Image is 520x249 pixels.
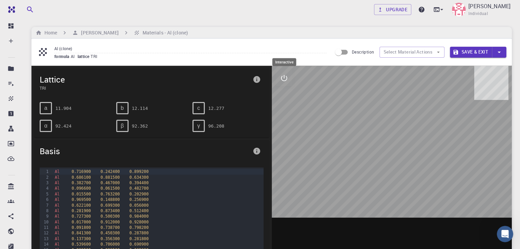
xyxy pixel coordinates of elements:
span: 0.686100 [71,175,91,180]
span: 0.137300 [71,236,91,241]
span: 0.912000 [101,220,120,224]
div: 12 [40,230,50,236]
h6: [PERSON_NAME] [78,29,118,36]
span: β [121,123,124,129]
a: Upgrade [374,4,411,15]
span: 0.622100 [71,203,91,208]
span: b [121,105,124,111]
span: 0.356300 [101,236,120,241]
div: 11 [40,225,50,230]
div: 5 [40,191,50,197]
span: 0.281900 [71,208,91,213]
span: Al [71,54,78,59]
div: 13 [40,236,50,241]
div: 1 [40,169,50,174]
pre: 12.114 [132,102,148,114]
span: 0.500300 [101,214,120,219]
span: 0.738700 [101,225,120,230]
span: 0.061500 [101,186,120,191]
span: 0.699300 [101,203,120,208]
img: logo [5,6,15,13]
span: Al [55,169,59,174]
span: 0.382700 [71,180,91,185]
span: 0.928000 [129,220,148,224]
span: 0.690900 [129,242,148,247]
div: 7 [40,203,50,208]
div: 2 [40,175,50,180]
span: formula [54,54,71,59]
span: 0.256900 [129,197,148,202]
span: 0.727300 [71,214,91,219]
span: TRI [40,85,250,91]
span: 0.512400 [129,208,148,213]
span: Al [55,231,59,235]
div: 4 [40,186,50,191]
h6: Home [42,29,57,36]
span: Al [55,197,59,202]
span: 0.394400 [129,180,148,185]
span: 0.539600 [71,242,91,247]
span: 0.482700 [129,186,148,191]
span: 0.017000 [71,220,91,224]
button: info [250,73,264,86]
span: lattice [78,54,91,59]
span: Lattice [40,74,250,85]
span: Al [55,225,59,230]
div: 3 [40,180,50,186]
pre: 96.208 [208,120,224,132]
span: 0.841300 [71,231,91,235]
span: Individual [468,10,488,17]
span: 0.287800 [129,231,148,235]
span: 0.467000 [101,180,120,185]
span: 0.969500 [71,197,91,202]
span: Support [14,5,38,11]
span: a [44,105,48,111]
span: 0.634300 [129,175,148,180]
span: Al [55,220,59,224]
pre: 92.362 [132,120,148,132]
span: 0.984000 [129,214,148,219]
span: Al [55,175,59,180]
button: Save & Exit [450,47,492,58]
div: 10 [40,219,50,225]
pre: 12.277 [208,102,224,114]
span: c [197,105,200,111]
span: Al [55,186,59,191]
span: 0.716900 [71,169,91,174]
span: 0.450300 [101,231,120,235]
div: 6 [40,197,50,202]
span: γ [197,123,200,129]
img: james [452,3,466,16]
span: 0.281800 [129,236,148,241]
span: 0.873400 [101,208,120,213]
span: 0.881500 [101,175,120,180]
span: Basis [40,146,250,157]
span: 0.899200 [129,169,148,174]
span: 0.242400 [101,169,120,174]
span: 0.091800 [71,225,91,230]
span: Al [55,203,59,208]
span: Al [55,192,59,196]
div: 14 [40,241,50,247]
span: 0.763200 [101,192,120,196]
span: Al [55,214,59,219]
button: Select Material Actions [379,47,444,58]
nav: breadcrumb [34,29,189,36]
span: 0.096600 [71,186,91,191]
span: 0.706000 [101,242,120,247]
div: 9 [40,214,50,219]
span: Al [55,180,59,185]
span: α [44,123,47,129]
p: [PERSON_NAME] [468,2,510,10]
span: Description [352,49,374,55]
h6: Materials - Al (clone) [140,29,188,36]
pre: 92.424 [55,120,71,132]
pre: 11.904 [55,102,71,114]
iframe: Intercom live chat [497,226,513,242]
span: 0.148800 [101,197,120,202]
span: 0.798200 [129,225,148,230]
span: 0.202900 [129,192,148,196]
span: Al [55,242,59,247]
div: 8 [40,208,50,214]
button: info [250,144,264,158]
